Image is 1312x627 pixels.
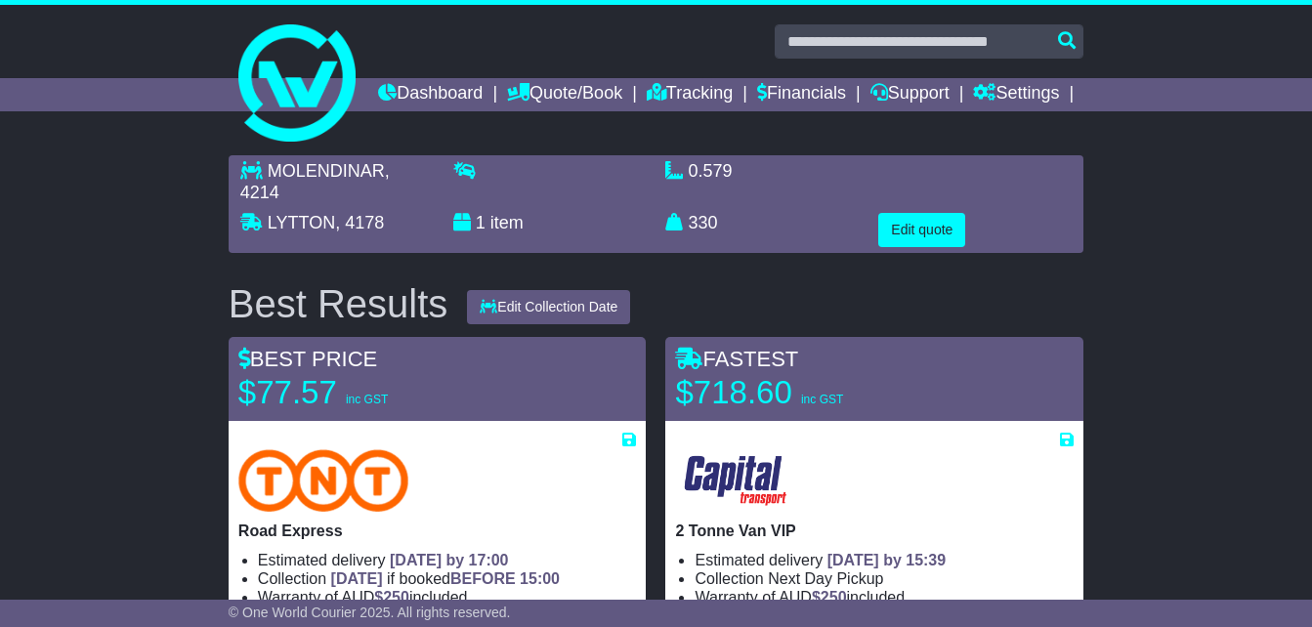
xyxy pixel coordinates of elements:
span: [DATE] by 15:39 [827,552,947,568]
a: Quote/Book [507,78,622,111]
a: Dashboard [378,78,483,111]
img: CapitalTransport: 2 Tonne Van VIP [675,449,797,512]
span: 250 [383,589,409,606]
span: © One World Courier 2025. All rights reserved. [229,605,511,620]
button: Edit Collection Date [467,290,630,324]
li: Collection [258,569,637,588]
span: 1 [476,213,486,232]
span: BEST PRICE [238,347,377,371]
div: Best Results [219,282,458,325]
span: FASTEST [675,347,798,371]
span: 15:00 [520,570,560,587]
span: LYTTON [268,213,335,232]
img: TNT Domestic: Road Express [238,449,408,512]
span: Next Day Pickup [768,570,883,587]
span: if booked [331,570,560,587]
span: [DATE] [331,570,383,587]
span: MOLENDINAR [268,161,385,181]
button: Edit quote [878,213,965,247]
span: 250 [821,589,847,606]
a: Support [870,78,950,111]
p: 2 Tonne Van VIP [675,522,1074,540]
span: inc GST [801,393,843,406]
span: item [490,213,524,232]
span: BEFORE [450,570,516,587]
span: 0.579 [689,161,733,181]
a: Settings [973,78,1059,111]
p: $718.60 [675,373,919,412]
span: , 4214 [240,161,390,202]
p: Road Express [238,522,637,540]
li: Warranty of AUD included. [695,588,1074,606]
li: Warranty of AUD included. [258,588,637,606]
span: inc GST [346,393,388,406]
p: $77.57 [238,373,483,412]
span: $ [812,589,847,606]
span: $ [374,589,409,606]
span: 330 [689,213,718,232]
a: Tracking [647,78,733,111]
span: , 4178 [335,213,384,232]
a: Financials [757,78,846,111]
li: Estimated delivery [258,551,637,569]
li: Estimated delivery [695,551,1074,569]
span: [DATE] by 17:00 [390,552,509,568]
li: Collection [695,569,1074,588]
